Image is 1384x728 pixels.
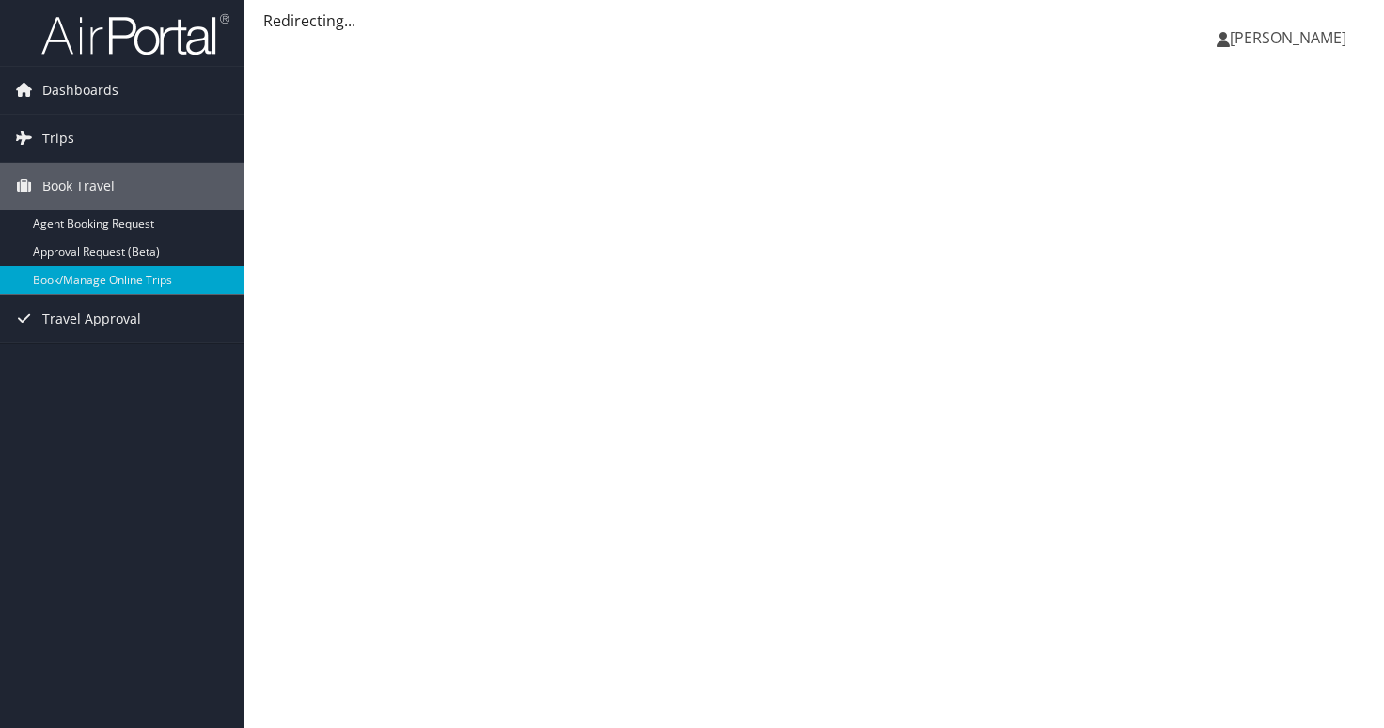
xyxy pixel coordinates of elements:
a: [PERSON_NAME] [1217,9,1365,66]
span: Dashboards [42,67,118,114]
span: Travel Approval [42,295,141,342]
span: Trips [42,115,74,162]
div: Redirecting... [263,9,1365,32]
img: airportal-logo.png [41,12,229,56]
span: [PERSON_NAME] [1230,27,1346,48]
span: Book Travel [42,163,115,210]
